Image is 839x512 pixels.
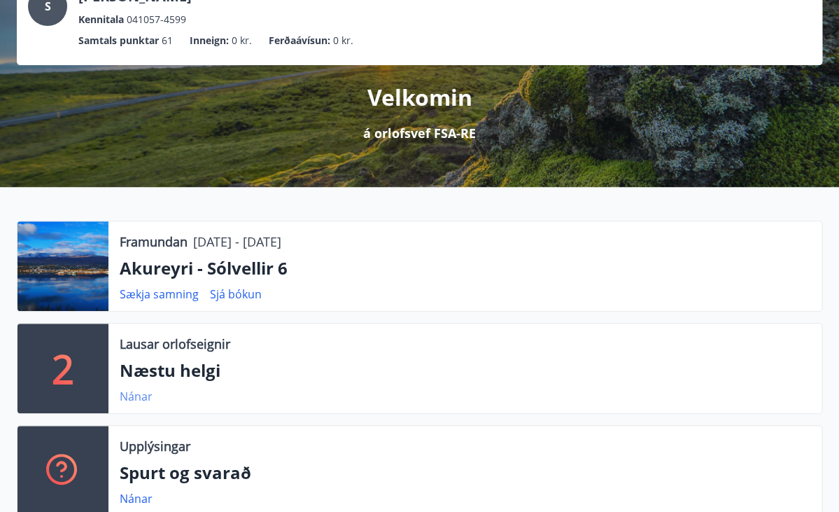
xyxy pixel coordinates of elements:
p: Spurt og svarað [120,461,810,485]
span: 0 kr. [232,33,252,48]
p: Upplýsingar [120,437,190,455]
p: Velkomin [367,82,472,113]
p: Inneign : [190,33,229,48]
a: Nánar [120,491,153,506]
p: Næstu helgi [120,359,810,382]
a: Nánar [120,389,153,404]
p: Samtals punktar [78,33,159,48]
span: 041057-4599 [127,12,186,27]
p: Framundan [120,233,188,251]
p: á orlofsvef FSA-RE [363,124,476,142]
a: Sækja samning [120,286,199,302]
span: 0 kr. [333,33,353,48]
p: Akureyri - Sólvellir 6 [120,256,810,280]
p: Lausar orlofseignir [120,335,230,353]
p: 2 [52,342,74,395]
a: Sjá bókun [210,286,262,302]
p: Kennitala [78,12,124,27]
p: [DATE] - [DATE] [193,233,281,251]
span: 61 [162,33,173,48]
p: Ferðaávísun : [269,33,330,48]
